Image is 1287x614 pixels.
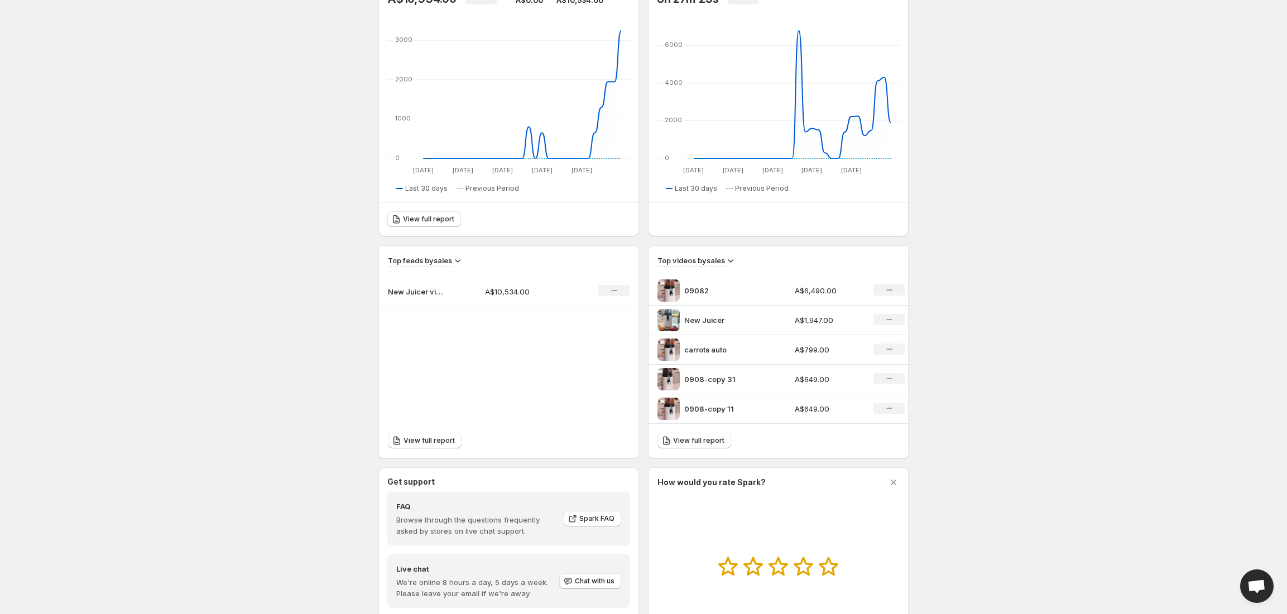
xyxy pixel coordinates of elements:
h4: FAQ [396,501,556,512]
text: 2000 [665,116,682,124]
h3: Top feeds by sales [388,255,452,266]
text: [DATE] [532,166,553,174]
p: A$1,947.00 [795,315,861,326]
p: A$649.00 [795,374,861,385]
span: Last 30 days [405,184,448,193]
text: [DATE] [492,166,513,174]
h4: Live chat [396,563,558,574]
span: Spark FAQ [579,514,614,523]
p: A$799.00 [795,344,861,355]
img: 09082 [657,279,680,302]
a: View full report [657,433,731,448]
text: [DATE] [572,166,592,174]
a: View full report [387,211,461,227]
p: 0908-copy 31 [684,374,768,385]
span: View full report [673,436,724,445]
text: [DATE] [723,166,743,174]
text: 3000 [395,36,412,43]
p: A$10,534.00 [485,286,564,297]
text: [DATE] [683,166,704,174]
p: Browse through the questions frequently asked by stores on live chat support. [396,514,556,536]
h3: Get support [387,476,435,487]
p: A$649.00 [795,403,861,414]
p: 09082 [684,285,768,296]
a: Spark FAQ [564,511,621,526]
img: carrots auto [657,339,680,361]
h3: How would you rate Spark? [657,477,766,488]
text: [DATE] [413,166,434,174]
h3: Top videos by sales [657,255,725,266]
text: 0 [395,154,400,162]
img: New Juicer [657,309,680,331]
a: View full report [388,433,462,448]
img: 0908-copy 11 [657,398,680,420]
span: Previous Period [735,184,789,193]
text: [DATE] [762,166,783,174]
text: 6000 [665,41,683,49]
p: 0908-copy 11 [684,403,768,414]
p: New Juicer [684,315,768,326]
span: Previous Period [465,184,519,193]
span: View full report [403,215,454,224]
p: carrots auto [684,344,768,355]
text: 1000 [395,114,411,122]
text: 2000 [395,75,412,83]
span: Last 30 days [675,184,717,193]
div: Open chat [1240,569,1274,603]
text: [DATE] [801,166,822,174]
span: Chat with us [575,577,614,586]
span: View full report [404,436,455,445]
p: We're online 8 hours a day, 5 days a week. Please leave your email if we're away. [396,577,558,599]
text: [DATE] [841,166,862,174]
button: Chat with us [559,573,621,589]
p: A$6,490.00 [795,285,861,296]
text: 0 [665,154,669,162]
text: 4000 [665,79,683,86]
text: [DATE] [453,166,473,174]
p: New Juicer video [388,286,444,297]
img: 0908-copy 31 [657,368,680,390]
